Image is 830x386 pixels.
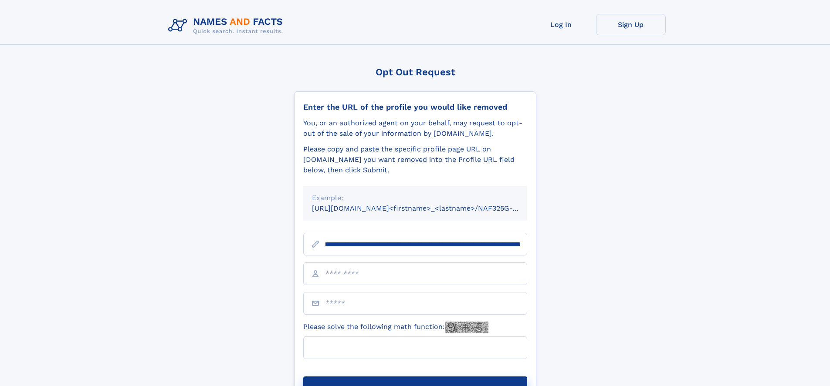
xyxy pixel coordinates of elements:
[312,204,544,212] small: [URL][DOMAIN_NAME]<firstname>_<lastname>/NAF325G-xxxxxxxx
[294,67,536,77] div: Opt Out Request
[303,144,527,175] div: Please copy and paste the specific profile page URL on [DOMAIN_NAME] you want removed into the Pr...
[303,118,527,139] div: You, or an authorized agent on your behalf, may request to opt-out of the sale of your informatio...
[303,322,488,333] label: Please solve the following math function:
[596,14,666,35] a: Sign Up
[312,193,518,203] div: Example:
[165,14,290,37] img: Logo Names and Facts
[303,102,527,112] div: Enter the URL of the profile you would like removed
[526,14,596,35] a: Log In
